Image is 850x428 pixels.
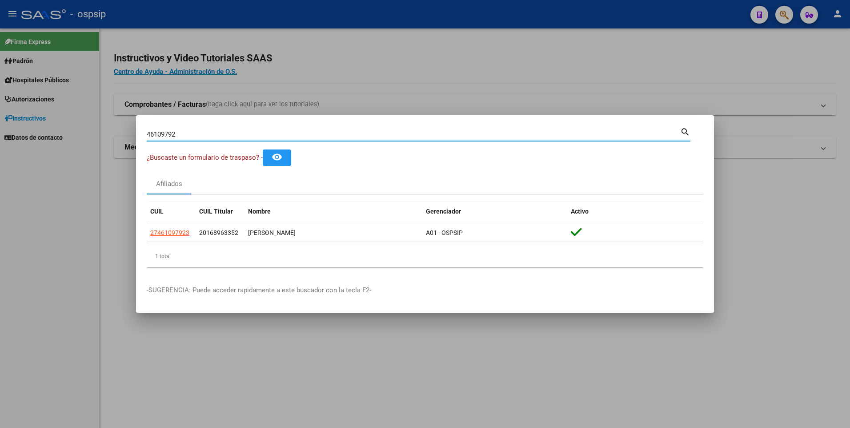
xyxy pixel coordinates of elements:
[820,398,841,419] iframe: Intercom live chat
[150,229,189,236] span: 27461097923
[571,208,589,215] span: Activo
[199,208,233,215] span: CUIL Titular
[150,208,164,215] span: CUIL
[272,152,282,162] mat-icon: remove_red_eye
[248,208,271,215] span: Nombre
[680,126,690,137] mat-icon: search
[147,153,263,162] span: ¿Buscaste un formulario de traspaso? -
[196,202,245,221] datatable-header-cell: CUIL Titular
[567,202,703,221] datatable-header-cell: Activo
[147,245,703,267] div: 1 total
[147,285,703,295] p: -SUGERENCIA: Puede acceder rapidamente a este buscador con la tecla F2-
[199,229,238,236] span: 20168963352
[248,228,419,238] div: [PERSON_NAME]
[245,202,422,221] datatable-header-cell: Nombre
[147,202,196,221] datatable-header-cell: CUIL
[426,208,461,215] span: Gerenciador
[422,202,567,221] datatable-header-cell: Gerenciador
[156,179,182,189] div: Afiliados
[426,229,463,236] span: A01 - OSPSIP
